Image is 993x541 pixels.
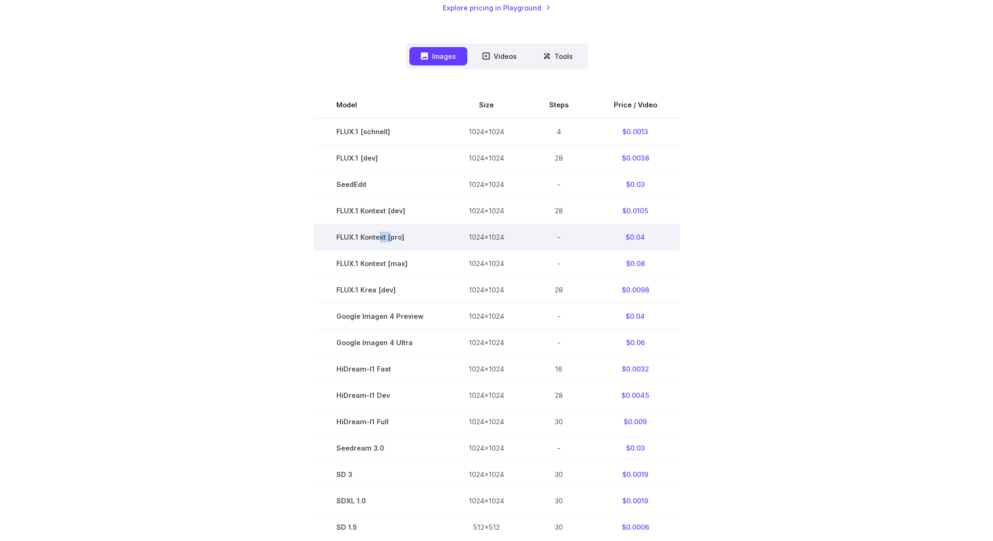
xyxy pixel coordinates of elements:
[591,382,680,409] td: $0.0045
[527,224,591,250] td: -
[314,118,446,145] td: FLUX.1 [schnell]
[314,514,446,541] td: SD 1.5
[446,382,527,409] td: 1024x1024
[527,276,591,303] td: 28
[314,461,446,488] td: SD 3
[471,47,528,65] button: Videos
[314,330,446,356] td: Google Imagen 4 Ultra
[527,461,591,488] td: 30
[446,488,527,514] td: 1024x1024
[527,250,591,276] td: -
[591,514,680,541] td: $0.0006
[591,224,680,250] td: $0.04
[314,276,446,303] td: FLUX.1 Krea [dev]
[314,250,446,276] td: FLUX.1 Kontext [max]
[527,330,591,356] td: -
[446,224,527,250] td: 1024x1024
[527,435,591,461] td: -
[591,92,680,118] th: Price / Video
[314,145,446,171] td: FLUX.1 [dev]
[446,145,527,171] td: 1024x1024
[446,92,527,118] th: Size
[446,435,527,461] td: 1024x1024
[527,145,591,171] td: 28
[314,382,446,409] td: HiDream-I1 Dev
[527,514,591,541] td: 30
[591,118,680,145] td: $0.0013
[443,2,551,13] a: Explore pricing in Playground
[591,330,680,356] td: $0.06
[446,356,527,382] td: 1024x1024
[446,514,527,541] td: 512x512
[591,461,680,488] td: $0.0019
[314,224,446,250] td: FLUX.1 Kontext [pro]
[409,47,467,65] button: Images
[591,145,680,171] td: $0.0038
[591,435,680,461] td: $0.03
[314,197,446,224] td: FLUX.1 Kontext [dev]
[446,197,527,224] td: 1024x1024
[446,276,527,303] td: 1024x1024
[314,171,446,197] td: SeedEdit
[314,356,446,382] td: HiDream-I1 Fast
[591,250,680,276] td: $0.08
[532,47,584,65] button: Tools
[446,330,527,356] td: 1024x1024
[446,409,527,435] td: 1024x1024
[527,488,591,514] td: 30
[446,461,527,488] td: 1024x1024
[314,303,446,329] td: Google Imagen 4 Preview
[591,409,680,435] td: $0.009
[527,409,591,435] td: 30
[446,171,527,197] td: 1024x1024
[591,197,680,224] td: $0.0105
[527,356,591,382] td: 16
[314,488,446,514] td: SDXL 1.0
[314,409,446,435] td: HiDream-I1 Full
[446,303,527,329] td: 1024x1024
[446,118,527,145] td: 1024x1024
[314,92,446,118] th: Model
[527,92,591,118] th: Steps
[591,303,680,329] td: $0.04
[591,356,680,382] td: $0.0032
[527,171,591,197] td: -
[527,382,591,409] td: 28
[527,197,591,224] td: 28
[591,171,680,197] td: $0.03
[446,250,527,276] td: 1024x1024
[314,435,446,461] td: Seedream 3.0
[527,118,591,145] td: 4
[591,276,680,303] td: $0.0098
[527,303,591,329] td: -
[591,488,680,514] td: $0.0019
